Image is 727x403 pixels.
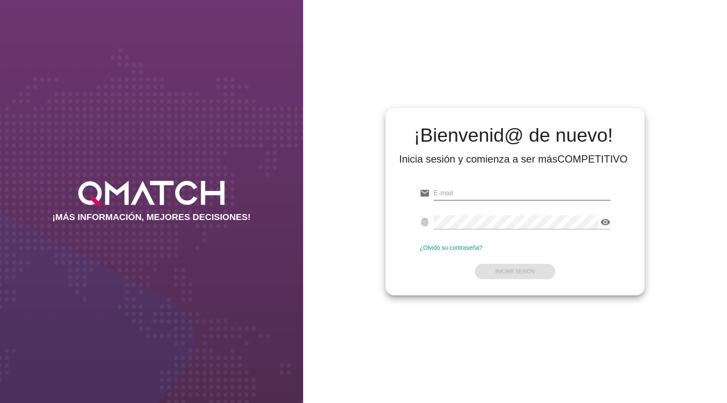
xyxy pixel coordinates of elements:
[557,153,628,165] strong: COMPETITIVO
[420,188,430,198] i: email
[52,212,251,222] h2: ¡MÁS INFORMACIÓN, MEJORES DECISIONES!
[399,125,628,146] h2: ¡Bienvenid@ de nuevo!
[399,152,628,166] div: Inicia sesión y comienza a ser más
[434,186,611,200] input: E-mail
[420,217,430,227] i: fingerprint
[420,244,483,251] a: ¿Olvidó su contraseña?
[600,217,611,227] i: visibility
